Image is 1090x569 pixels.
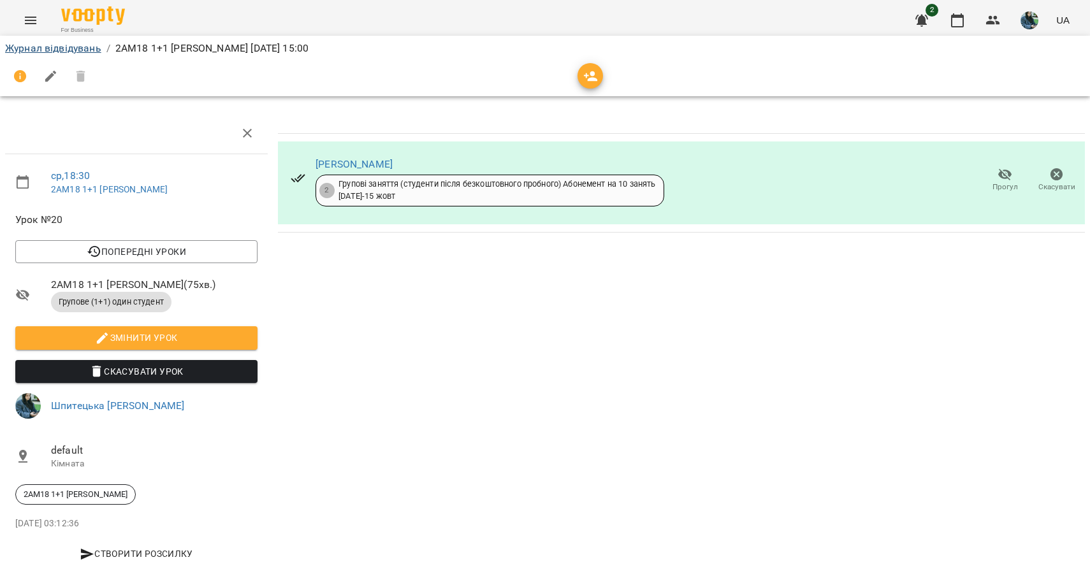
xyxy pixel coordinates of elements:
a: 2АМ18 1+1 [PERSON_NAME] [51,184,168,194]
button: Прогул [979,162,1031,198]
button: Скасувати [1031,162,1082,198]
p: Кімната [51,457,258,470]
span: Попередні уроки [25,244,247,259]
img: 279930827415d9cea2993728a837c773.jpg [15,393,41,419]
button: Створити розсилку [15,542,258,565]
a: Журнал відвідувань [5,42,101,54]
span: UA [1056,13,1070,27]
button: Скасувати Урок [15,360,258,383]
img: Voopty Logo [61,6,125,25]
button: Menu [15,5,46,36]
span: For Business [61,26,125,34]
span: Групове (1+1) один студент [51,296,171,308]
button: Змінити урок [15,326,258,349]
span: default [51,443,258,458]
img: 279930827415d9cea2993728a837c773.jpg [1021,11,1038,29]
p: 2АМ18 1+1 [PERSON_NAME] [DATE] 15:00 [115,41,309,56]
span: Створити розсилку [20,546,252,561]
span: Скасувати Урок [25,364,247,379]
span: Урок №20 [15,212,258,227]
li: / [106,41,110,56]
span: Прогул [992,182,1018,192]
div: Групові заняття (студенти після безкоштовного пробного) Абонемент на 10 занять [DATE] - 15 жовт [338,178,656,202]
span: Скасувати [1038,182,1075,192]
span: 2АМ18 1+1 [PERSON_NAME] [16,489,135,500]
p: [DATE] 03:12:36 [15,517,258,530]
span: 2 [926,4,938,17]
div: 2 [319,183,335,198]
a: ср , 18:30 [51,169,90,182]
button: UA [1051,8,1075,32]
span: 2АМ18 1+1 [PERSON_NAME] ( 75 хв. ) [51,277,258,292]
div: 2АМ18 1+1 [PERSON_NAME] [15,484,136,505]
nav: breadcrumb [5,41,1085,56]
a: Шпитецька [PERSON_NAME] [51,400,184,412]
button: Попередні уроки [15,240,258,263]
span: Змінити урок [25,330,247,345]
a: [PERSON_NAME] [316,158,393,170]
